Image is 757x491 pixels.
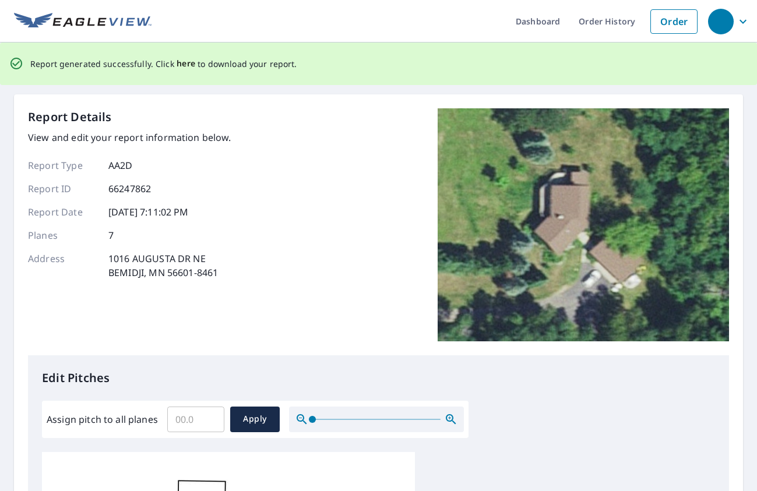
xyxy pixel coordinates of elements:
[108,228,114,242] p: 7
[30,56,297,71] p: Report generated successfully. Click to download your report.
[28,158,98,172] p: Report Type
[177,56,196,71] button: here
[108,205,189,219] p: [DATE] 7:11:02 PM
[47,412,158,426] label: Assign pitch to all planes
[14,13,152,30] img: EV Logo
[230,407,280,432] button: Apply
[42,369,715,387] p: Edit Pitches
[28,182,98,196] p: Report ID
[240,412,270,426] span: Apply
[650,9,698,34] a: Order
[28,205,98,219] p: Report Date
[28,252,98,280] p: Address
[108,158,133,172] p: AA2D
[108,182,151,196] p: 66247862
[28,228,98,242] p: Planes
[28,108,112,126] p: Report Details
[438,108,729,341] img: Top image
[28,130,231,144] p: View and edit your report information below.
[108,252,218,280] p: 1016 AUGUSTA DR NE BEMIDJI, MN 56601-8461
[167,403,224,436] input: 00.0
